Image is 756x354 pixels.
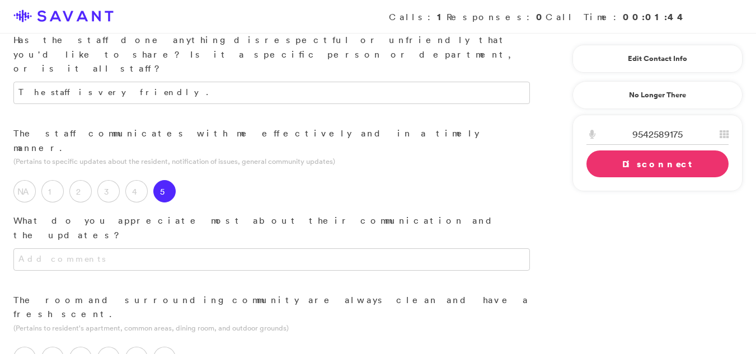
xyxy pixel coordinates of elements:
[13,33,530,76] p: Has the staff done anything disrespectful or unfriendly that you'd like to share? Is it a specifi...
[13,126,530,155] p: The staff communicates with me effectively and in a timely manner.
[41,180,64,202] label: 1
[13,156,530,167] p: (Pertains to specific updates about the resident, notification of issues, general community updates)
[125,180,148,202] label: 4
[69,180,92,202] label: 2
[13,293,530,322] p: The room and surrounding community are always clean and have a fresh scent.
[536,11,546,23] strong: 0
[153,180,176,202] label: 5
[13,180,36,202] label: NA
[572,81,743,109] a: No Longer There
[623,11,687,23] strong: 00:01:44
[13,214,530,242] p: What do you appreciate most about their communication and the updates?
[586,50,729,68] a: Edit Contact Info
[586,150,729,177] a: Disconnect
[13,323,530,333] p: (Pertains to resident's apartment, common areas, dining room, and outdoor grounds)
[437,11,447,23] strong: 1
[97,180,120,202] label: 3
